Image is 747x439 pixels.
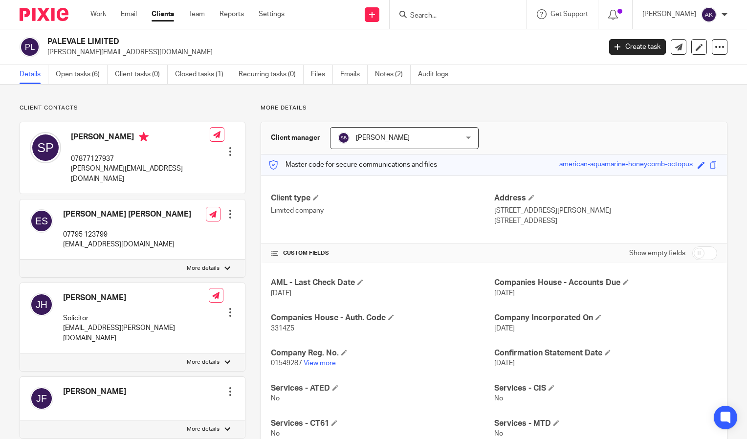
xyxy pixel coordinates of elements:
[271,249,494,257] h4: CUSTOM FIELDS
[494,360,515,367] span: [DATE]
[629,248,685,258] label: Show empty fields
[271,278,494,288] h4: AML - Last Check Date
[63,230,191,240] p: 07795 123799
[261,104,727,112] p: More details
[271,206,494,216] p: Limited company
[494,290,515,297] span: [DATE]
[409,12,497,21] input: Search
[63,240,191,249] p: [EMAIL_ADDRESS][DOMAIN_NAME]
[71,132,210,144] h4: [PERSON_NAME]
[494,193,717,203] h4: Address
[20,65,48,84] a: Details
[494,395,503,402] span: No
[63,313,209,323] p: Solicitor
[152,9,174,19] a: Clients
[338,132,350,144] img: svg%3E
[139,132,149,142] i: Primary
[356,134,410,141] span: [PERSON_NAME]
[30,209,53,233] img: svg%3E
[271,430,280,437] span: No
[271,313,494,323] h4: Companies House - Auth. Code
[494,278,717,288] h4: Companies House - Accounts Due
[259,9,285,19] a: Settings
[189,9,205,19] a: Team
[90,9,106,19] a: Work
[20,8,68,21] img: Pixie
[642,9,696,19] p: [PERSON_NAME]
[271,348,494,358] h4: Company Reg. No.
[220,9,244,19] a: Reports
[175,65,231,84] a: Closed tasks (1)
[494,430,503,437] span: No
[71,164,210,184] p: [PERSON_NAME][EMAIL_ADDRESS][DOMAIN_NAME]
[271,360,302,367] span: 01549287
[550,11,588,18] span: Get Support
[494,348,717,358] h4: Confirmation Statement Date
[30,293,53,316] img: svg%3E
[47,47,594,57] p: [PERSON_NAME][EMAIL_ADDRESS][DOMAIN_NAME]
[63,293,209,303] h4: [PERSON_NAME]
[494,418,717,429] h4: Services - MTD
[20,104,245,112] p: Client contacts
[271,290,291,297] span: [DATE]
[271,133,320,143] h3: Client manager
[375,65,411,84] a: Notes (2)
[271,383,494,394] h4: Services - ATED
[239,65,304,84] a: Recurring tasks (0)
[115,65,168,84] a: Client tasks (0)
[609,39,666,55] a: Create task
[418,65,456,84] a: Audit logs
[340,65,368,84] a: Emails
[63,209,191,219] h4: [PERSON_NAME] [PERSON_NAME]
[271,193,494,203] h4: Client type
[494,383,717,394] h4: Services - CIS
[30,132,61,163] img: svg%3E
[187,264,220,272] p: More details
[271,325,294,332] span: 3314Z5
[304,360,336,367] a: View more
[494,325,515,332] span: [DATE]
[47,37,485,47] h2: PALEVALE LIMITED
[494,313,717,323] h4: Company Incorporated On
[271,395,280,402] span: No
[494,206,717,216] p: [STREET_ADDRESS][PERSON_NAME]
[187,358,220,366] p: More details
[20,37,40,57] img: svg%3E
[311,65,333,84] a: Files
[121,9,137,19] a: Email
[268,160,437,170] p: Master code for secure communications and files
[63,387,126,397] h4: [PERSON_NAME]
[559,159,693,171] div: american-aquamarine-honeycomb-octopus
[71,154,210,164] p: 07877127937
[56,65,108,84] a: Open tasks (6)
[271,418,494,429] h4: Services - CT61
[63,323,209,343] p: [EMAIL_ADDRESS][PERSON_NAME][DOMAIN_NAME]
[494,216,717,226] p: [STREET_ADDRESS]
[30,387,53,410] img: svg%3E
[187,425,220,433] p: More details
[701,7,717,22] img: svg%3E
